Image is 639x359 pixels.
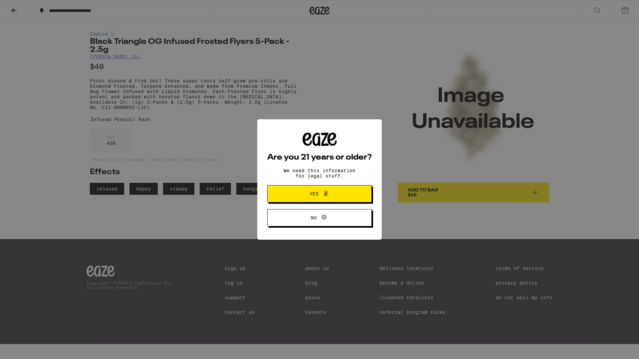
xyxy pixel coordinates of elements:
[267,154,372,162] h2: Are you 21 years or older?
[310,191,319,196] span: Yes
[311,215,317,220] span: No
[267,185,372,202] button: Yes
[267,209,372,226] button: No
[278,168,361,179] p: We need this information for legal stuff.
